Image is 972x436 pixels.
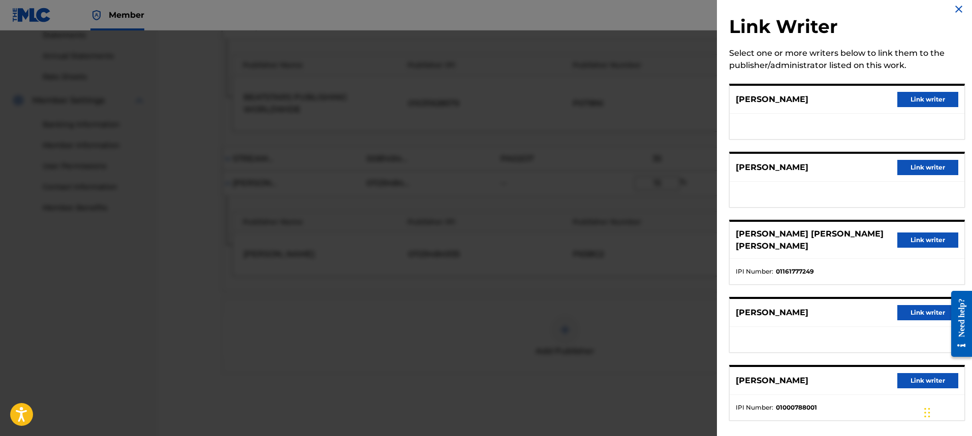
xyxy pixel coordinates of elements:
[897,160,958,175] button: Link writer
[944,283,972,365] iframe: Resource Center
[736,375,808,387] p: [PERSON_NAME]
[897,305,958,320] button: Link writer
[921,387,972,436] iframe: Chat Widget
[736,267,773,276] span: IPI Number :
[897,373,958,388] button: Link writer
[729,47,965,72] div: Select one or more writers below to link them to the publisher/administrator listed on this work.
[736,161,808,174] p: [PERSON_NAME]
[729,15,965,41] h2: Link Writer
[776,403,817,412] strong: 01000788001
[90,9,103,21] img: Top Rightsholder
[897,232,958,248] button: Link writer
[776,267,814,276] strong: 01161777249
[12,8,51,22] img: MLC Logo
[736,228,897,252] p: [PERSON_NAME] [PERSON_NAME] [PERSON_NAME]
[736,403,773,412] span: IPI Number :
[924,397,930,428] div: Drag
[109,9,144,21] span: Member
[736,307,808,319] p: [PERSON_NAME]
[736,93,808,106] p: [PERSON_NAME]
[897,92,958,107] button: Link writer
